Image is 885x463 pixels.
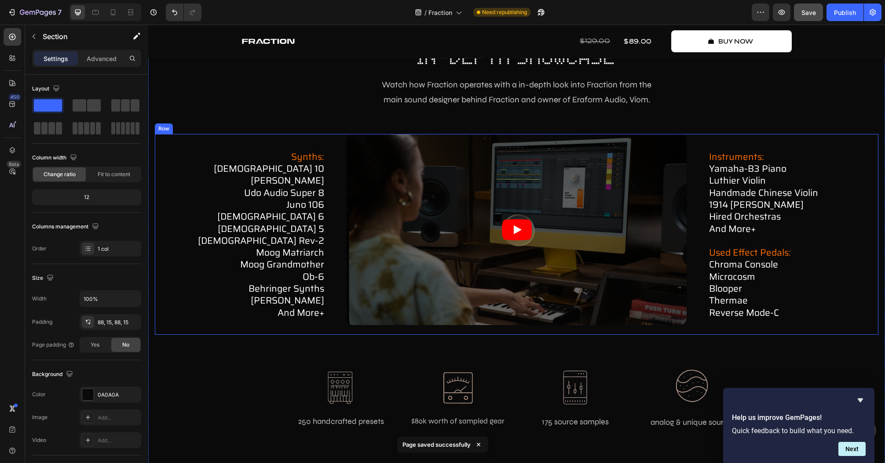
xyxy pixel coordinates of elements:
[148,25,885,463] iframe: Design area
[32,83,62,95] div: Layout
[7,162,176,294] p: udo audio super 8 juno 106 [DEMOGRAPHIC_DATA] 6 [DEMOGRAPHIC_DATA] 5 [DEMOGRAPHIC_DATA] rev-2 moo...
[32,272,55,284] div: Size
[43,31,115,42] p: Section
[834,8,856,17] div: Publish
[143,125,176,139] span: synths:
[561,126,729,210] p: yamaha-b3 piano luthier violin handmade chinese violin 1914 [PERSON_NAME] hired orchestras and more+
[838,442,866,456] button: Next question
[80,291,141,307] input: Auto
[98,318,139,326] div: 88, 15, 88, 15
[44,54,68,63] p: Settings
[32,391,46,398] div: Color
[32,413,48,421] div: Image
[801,9,816,16] span: Save
[379,390,475,404] p: 175 source samples
[354,195,384,216] button: Play
[732,395,866,456] div: Help us improve GemPages!
[428,8,452,17] span: Fraction
[87,54,117,63] p: Advanced
[424,8,427,17] span: /
[34,191,139,203] div: 12
[32,152,79,164] div: Column width
[8,94,21,101] div: 450
[234,55,503,65] span: Watch how Fraction operates with a in-depth look into Fraction from the
[122,341,129,349] span: No
[561,221,643,235] span: used effect pedals:
[794,4,823,21] button: Save
[482,8,527,16] span: Need republishing
[7,126,176,150] p: [DEMOGRAPHIC_DATA] 10
[98,414,139,422] div: Add...
[402,440,471,449] p: Page saved successfully
[98,170,130,178] span: Fit to content
[7,150,176,162] p: [PERSON_NAME]
[32,318,52,326] div: Padding
[98,245,139,253] div: 1 col
[561,125,616,139] span: instruments:
[98,391,139,399] div: 0A0A0A
[413,344,441,382] img: gempages_562811069194568869-6e5c5143-f09f-4fb3-905b-312609859720.png
[561,210,729,294] p: chroma console microcosm blooper thermae reverse mode-c
[826,4,863,21] button: Publish
[32,369,75,380] div: Background
[32,341,75,349] div: Page padding
[235,70,502,80] span: main sound designer behind Fraction and owner of Eraform Audio, Viom.
[294,347,325,380] img: gempages_562811069194568869-5b8e64b4-f1e2-4b49-b80f-b11aab2e79e8.png
[32,436,46,444] div: Video
[166,4,201,21] div: Undo/Redo
[732,412,866,423] h2: Help us improve GemPages!
[732,427,866,435] p: Quick feedback to build what you need.
[7,161,21,168] div: Beta
[32,221,101,233] div: Columns management
[91,341,99,349] span: Yes
[98,437,139,445] div: Add...
[496,391,592,405] p: analog & unique sounds
[527,344,561,378] img: gempages_562811069194568869-e7adeae5-1179-47cc-ba9f-91dc04e4f177.png
[4,4,66,21] button: 7
[178,345,207,381] img: gempages_562811069194568869-b3f795d2-79d5-4b8f-95c0-6ab34eb2d268.png
[58,7,62,18] p: 7
[32,245,47,253] div: Order
[855,395,866,405] button: Hide survey
[32,295,47,303] div: Width
[44,170,76,178] span: Change ratio
[145,390,241,404] p: 250 handcrafted presets
[262,390,358,404] p: $80k worth of sampled gear
[8,100,23,108] div: Row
